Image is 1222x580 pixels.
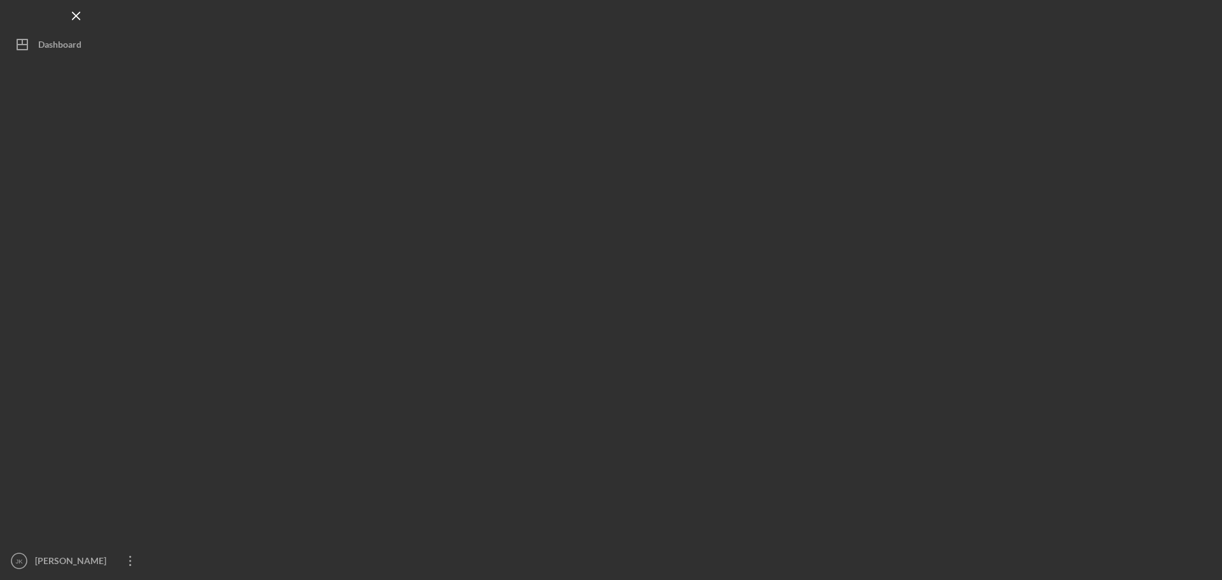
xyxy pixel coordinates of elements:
[15,558,23,565] text: JK
[6,32,146,57] button: Dashboard
[6,548,146,574] button: JK[PERSON_NAME]
[38,32,81,60] div: Dashboard
[32,548,115,577] div: [PERSON_NAME]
